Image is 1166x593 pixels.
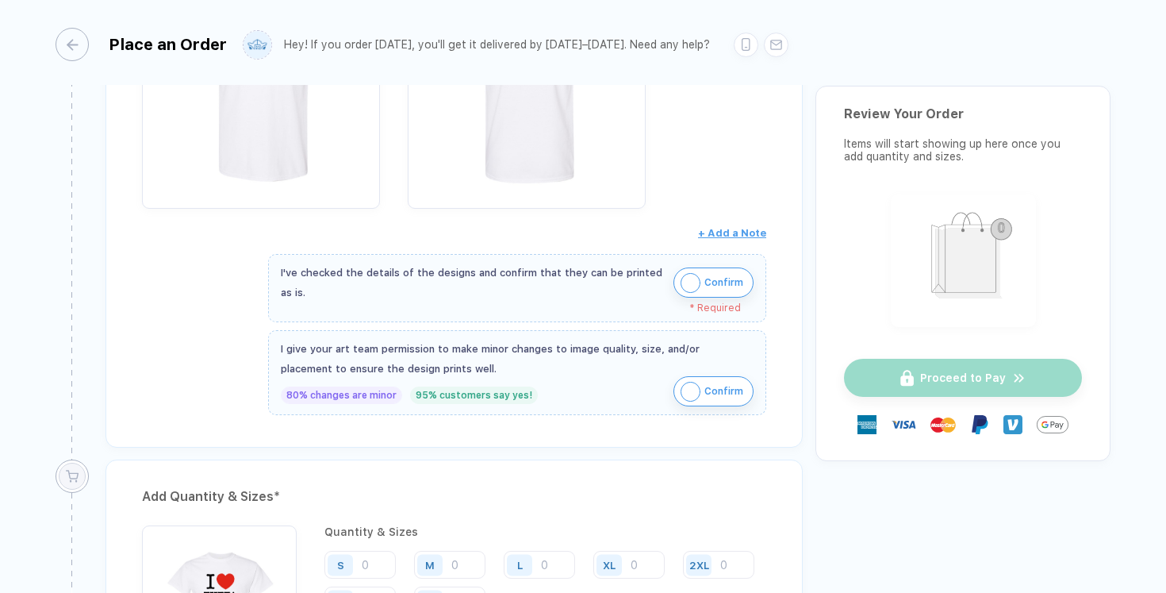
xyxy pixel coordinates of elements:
div: 95% customers say yes! [410,387,538,404]
div: XL [603,559,616,571]
img: shopping_bag.png [898,202,1029,317]
img: visa [891,412,916,437]
div: Quantity & Sizes [324,526,766,538]
div: S [337,559,344,571]
div: Review Your Order [844,106,1082,121]
div: L [517,559,523,571]
img: GPay [1037,409,1068,441]
img: Venmo [1003,415,1022,434]
div: Add Quantity & Sizes [142,484,766,510]
img: master-card [930,412,956,437]
img: icon [681,382,700,402]
div: 80% changes are minor [281,387,402,404]
span: + Add a Note [698,227,766,239]
div: I've checked the details of the designs and confirm that they can be printed as is. [281,263,665,302]
div: Items will start showing up here once you add quantity and sizes. [844,137,1082,163]
div: Hey! If you order [DATE], you'll get it delivered by [DATE]–[DATE]. Need any help? [284,38,710,52]
button: iconConfirm [673,376,754,406]
img: Paypal [970,415,989,434]
div: I give your art team permission to make minor changes to image quality, size, and/or placement to... [281,339,754,379]
div: * Required [281,302,741,314]
span: Confirm [704,270,743,295]
img: user profile [244,31,271,59]
button: iconConfirm [673,268,754,298]
div: Place an Order [109,35,227,54]
span: Confirm [704,379,743,404]
div: 2XL [689,559,709,571]
img: icon [681,273,700,293]
img: express [857,415,876,434]
button: + Add a Note [698,221,766,246]
div: M [425,559,435,571]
